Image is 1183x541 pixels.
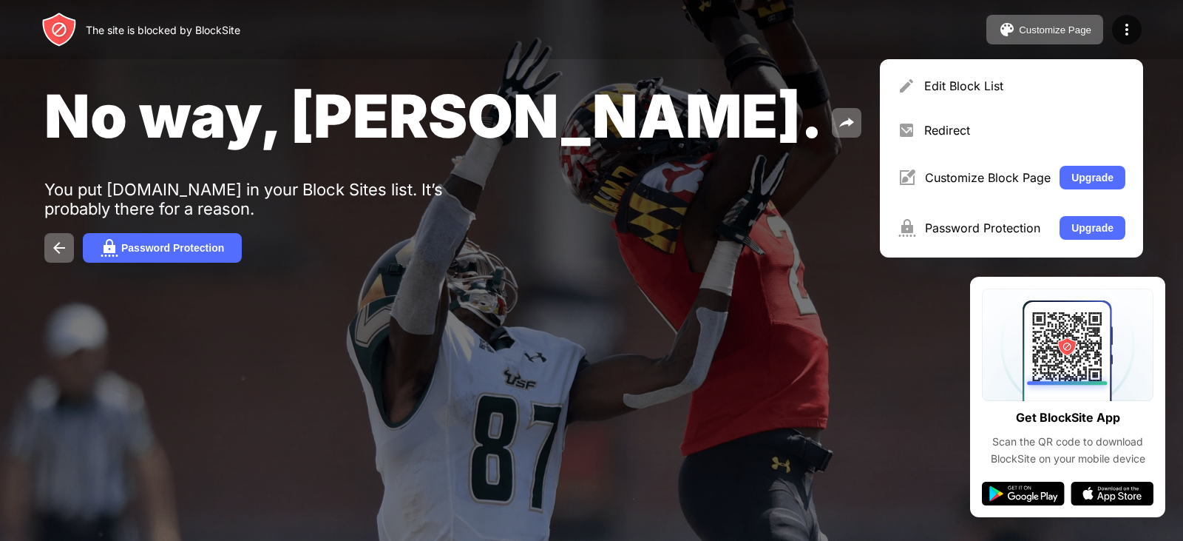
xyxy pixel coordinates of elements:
img: share.svg [838,114,855,132]
div: Get BlockSite App [1016,407,1120,429]
img: menu-customize.svg [898,169,916,187]
div: Password Protection [121,242,224,254]
div: The site is blocked by BlockSite [86,24,240,36]
img: google-play.svg [982,482,1065,505]
button: Customize Page [986,15,1103,44]
img: app-store.svg [1071,482,1153,505]
img: menu-password.svg [898,219,916,237]
div: Redirect [924,123,1125,138]
img: back.svg [50,239,68,257]
div: Scan the QR code to download BlockSite on your mobile device [982,434,1153,467]
div: Password Protection [925,221,1051,235]
img: menu-pencil.svg [898,77,915,95]
div: Customize Block Page [925,170,1051,185]
button: Password Protection [83,233,242,263]
img: header-logo.svg [41,12,77,47]
button: Upgrade [1060,166,1125,189]
img: qrcode.svg [982,289,1153,401]
img: pallet.svg [998,21,1016,38]
img: menu-redirect.svg [898,121,915,139]
div: Edit Block List [924,78,1125,93]
div: Customize Page [1019,24,1091,36]
span: No way, [PERSON_NAME]. [44,80,823,152]
img: menu-icon.svg [1118,21,1136,38]
button: Upgrade [1060,216,1125,240]
img: password.svg [101,239,118,257]
div: You put [DOMAIN_NAME] in your Block Sites list. It’s probably there for a reason. [44,180,501,218]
